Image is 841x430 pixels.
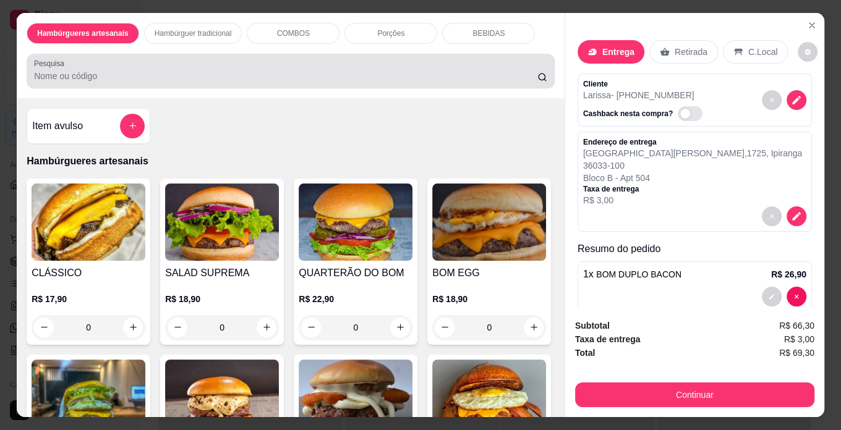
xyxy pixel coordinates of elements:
p: C.Local [748,46,777,58]
p: Larissa - [PHONE_NUMBER] [583,89,707,101]
strong: Subtotal [575,321,610,331]
h4: BOM EGG [432,266,546,280]
p: R$ 22,90 [299,293,412,305]
p: R$ 17,90 [32,293,145,305]
p: COMBOS [277,28,310,38]
h4: CLÁSSICO [32,266,145,280]
button: decrease-product-quantity [787,206,806,226]
p: Hambúrguer tradicional [155,28,232,38]
p: BEBIDAS [472,28,505,38]
img: product-image [32,183,145,261]
p: Cashback nesta compra? [583,109,673,119]
img: product-image [299,183,412,261]
p: [GEOGRAPHIC_DATA][PERSON_NAME] , 1725 , Ipiranga [583,147,802,159]
p: R$ 18,90 [165,293,279,305]
p: R$ 26,90 [771,268,806,280]
button: decrease-product-quantity [787,287,806,306]
h4: SALAD SUPREMA [165,266,279,280]
p: Entrega [602,46,634,58]
button: decrease-product-quantity [762,90,782,110]
p: R$ 18,90 [432,293,546,305]
p: Bloco B - Apt 504 [583,172,802,184]
p: Hambúrgueres artesanais [37,28,128,38]
span: R$ 66,30 [779,319,814,332]
span: R$ 3,00 [784,332,814,346]
h4: Item avulso [32,119,83,133]
p: Porções [377,28,404,38]
p: Taxa de entrega [583,184,802,194]
button: decrease-product-quantity [798,42,818,62]
img: product-image [432,183,546,261]
button: Close [802,15,822,35]
h4: QUARTERÃO DO BOM [299,266,412,280]
label: Pesquisa [34,58,69,69]
img: product-image [165,183,279,261]
p: R$ 3,00 [583,194,802,206]
p: 1 x [583,267,681,282]
span: R$ 69,30 [779,346,814,360]
p: Endereço de entrega [583,137,802,147]
button: decrease-product-quantity [762,206,782,226]
input: Pesquisa [34,70,537,82]
p: Cliente [583,79,707,89]
label: Automatic updates [678,106,707,121]
span: BOM DUPLO BACON [596,269,681,279]
p: Retirada [675,46,707,58]
strong: Total [575,348,595,358]
p: Hambúrgueres artesanais [27,154,555,169]
p: 36033-100 [583,159,802,172]
button: add-separate-item [120,114,145,138]
strong: Taxa de entrega [575,334,641,344]
button: decrease-product-quantity [787,90,806,110]
button: Continuar [575,382,814,407]
button: decrease-product-quantity [762,287,782,306]
p: Resumo do pedido [578,242,812,256]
